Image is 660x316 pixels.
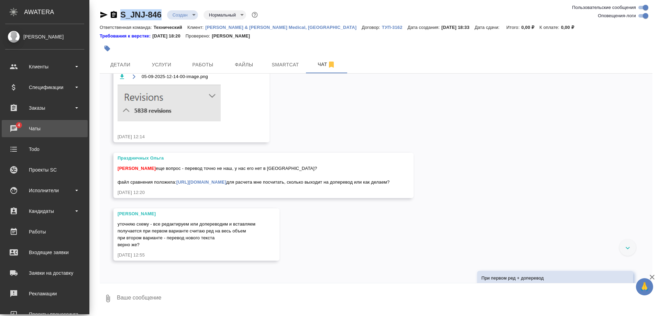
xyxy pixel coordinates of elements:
[24,5,89,19] div: AWATERA
[207,12,238,18] button: Нормальный
[572,4,636,11] span: Пользовательские сообщения
[2,244,88,261] a: Входящие заявки
[120,10,162,19] a: S_JNJ-846
[100,33,152,40] a: Требования к верстке:
[142,73,208,80] span: 05-09-2025-12-14-00-image.png
[2,264,88,282] a: Заявки на доставку
[205,24,362,30] a: [PERSON_NAME] & [PERSON_NAME] Medical, [GEOGRAPHIC_DATA]
[2,223,88,240] a: Работы
[636,278,653,295] button: 🙏
[441,25,475,30] p: [DATE] 18:33
[118,189,389,196] div: [DATE] 12:20
[187,25,205,30] p: Клиент:
[382,24,408,30] a: ТУП-3162
[327,61,335,69] svg: Отписаться
[118,166,156,171] span: [PERSON_NAME]
[598,12,636,19] span: Оповещения-логи
[561,25,579,30] p: 0,00 ₽
[118,210,255,217] div: [PERSON_NAME]
[100,11,108,19] button: Скопировать ссылку для ЯМессенджера
[170,12,190,18] button: Создан
[118,85,221,122] img: 05-09-2025-12-14-00-image.png
[5,33,84,41] div: [PERSON_NAME]
[2,161,88,178] a: Проекты SC
[310,60,343,69] span: Чат
[5,165,84,175] div: Проекты SC
[100,25,154,30] p: Ответственная команда:
[5,62,84,72] div: Клиенты
[145,61,178,69] span: Услуги
[228,61,261,69] span: Файлы
[104,61,137,69] span: Детали
[110,11,118,19] button: Скопировать ссылку
[118,221,255,247] span: уточняю схему - все редактируем или допереводим и вставляем получается при первом варианте считаю...
[408,25,441,30] p: Дата создания:
[5,288,84,299] div: Рекламации
[382,25,408,30] p: ТУП-3162
[203,10,246,20] div: Создан
[5,227,84,237] div: Работы
[118,166,389,185] span: еще вопрос - перевод точно не наш, у нас его нет в [GEOGRAPHIC_DATA]? файл сравнения положила: дл...
[250,10,259,19] button: Доп статусы указывают на важность/срочность заказа
[5,247,84,258] div: Входящие заявки
[118,252,255,259] div: [DATE] 12:55
[118,73,126,81] button: Скачать
[176,179,226,185] a: [URL][DOMAIN_NAME]
[13,122,24,129] span: 4
[5,206,84,216] div: Кандидаты
[5,123,84,134] div: Чаты
[521,25,539,30] p: 0,00 ₽
[639,280,650,294] span: 🙏
[152,33,186,40] p: [DATE] 18:20
[205,25,362,30] p: [PERSON_NAME] & [PERSON_NAME] Medical, [GEOGRAPHIC_DATA]
[475,25,501,30] p: Дата сдачи:
[5,144,84,154] div: Todo
[2,285,88,302] a: Рекламации
[100,41,115,56] button: Добавить тэг
[130,73,138,81] button: Открыть на драйве
[362,25,382,30] p: Договор:
[118,133,245,140] div: [DATE] 12:14
[506,25,521,30] p: Итого:
[5,82,84,92] div: Спецификации
[186,61,219,69] span: Работы
[2,120,88,137] a: 4Чаты
[539,25,561,30] p: К оплате:
[269,61,302,69] span: Smartcat
[5,185,84,196] div: Исполнители
[481,275,543,281] span: При первом ред + доперевод
[186,33,212,40] p: Проверено:
[154,25,187,30] p: Технический
[212,33,255,40] p: [PERSON_NAME]
[5,268,84,278] div: Заявки на доставку
[5,103,84,113] div: Заказы
[118,155,389,162] div: Праздничных Ольга
[167,10,198,20] div: Создан
[2,141,88,158] a: Todo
